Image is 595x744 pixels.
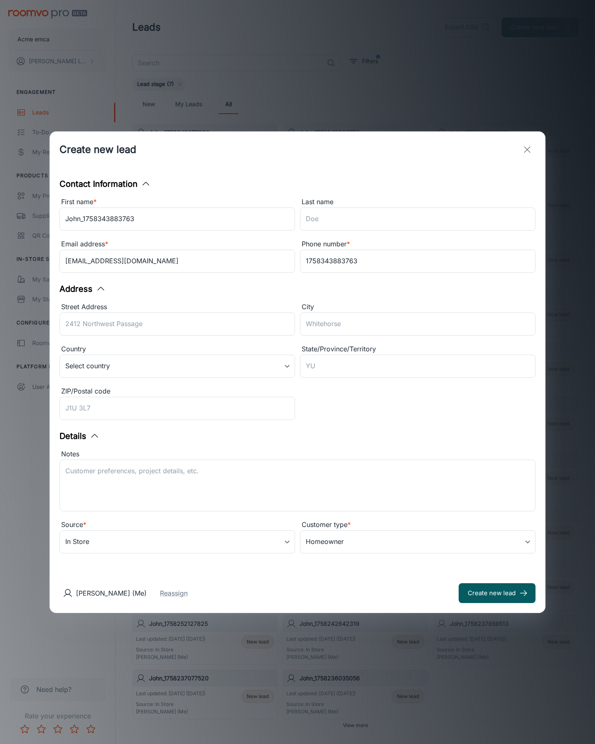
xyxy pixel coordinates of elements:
[59,283,106,295] button: Address
[59,397,295,420] input: J1U 3L7
[59,178,151,190] button: Contact Information
[59,530,295,553] div: In Store
[59,520,295,530] div: Source
[59,207,295,231] input: John
[300,239,535,250] div: Phone number
[59,312,295,336] input: 2412 Northwest Passage
[459,583,535,603] button: Create new lead
[300,530,535,553] div: Homeowner
[59,142,136,157] h1: Create new lead
[59,197,295,207] div: First name
[300,302,535,312] div: City
[59,239,295,250] div: Email address
[59,250,295,273] input: myname@example.com
[59,430,100,442] button: Details
[59,344,295,355] div: Country
[59,386,295,397] div: ZIP/Postal code
[300,344,535,355] div: State/Province/Territory
[300,312,535,336] input: Whitehorse
[300,197,535,207] div: Last name
[300,355,535,378] input: YU
[76,588,147,598] p: [PERSON_NAME] (Me)
[59,302,295,312] div: Street Address
[300,250,535,273] input: +1 439-123-4567
[300,520,535,530] div: Customer type
[59,355,295,378] div: Select country
[300,207,535,231] input: Doe
[519,141,535,158] button: exit
[160,588,188,598] button: Reassign
[59,449,535,460] div: Notes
